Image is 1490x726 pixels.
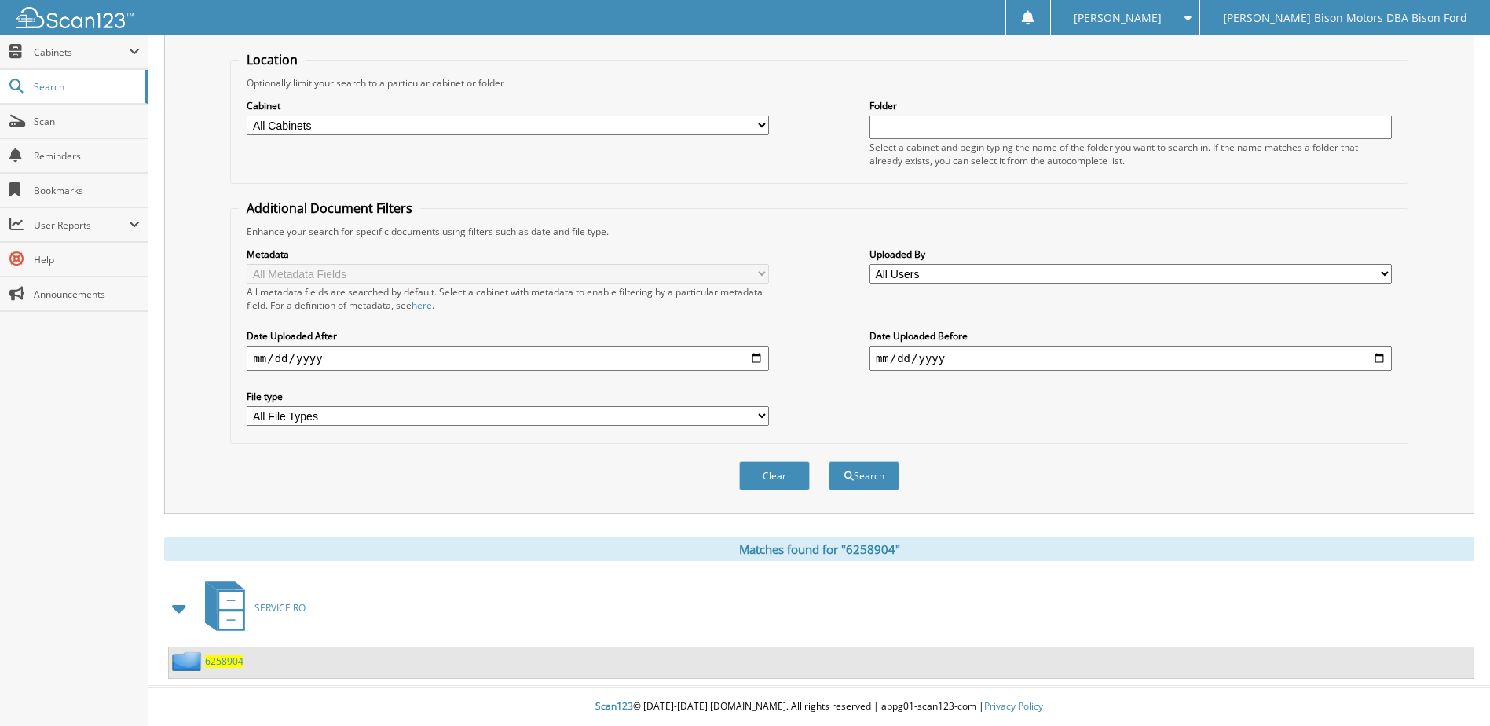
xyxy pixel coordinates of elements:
[239,225,1399,238] div: Enhance your search for specific documents using filters such as date and file type.
[869,99,1392,112] label: Folder
[164,537,1474,561] div: Matches found for "6258904"
[412,299,432,312] a: here
[869,141,1392,167] div: Select a cabinet and begin typing the name of the folder you want to search in. If the name match...
[34,218,129,232] span: User Reports
[1223,13,1467,23] span: [PERSON_NAME] Bison Motors DBA Bison Ford
[205,654,243,668] a: 6258904
[34,149,140,163] span: Reminders
[247,285,769,312] div: All metadata fields are searched by default. Select a cabinet with metadata to enable filtering b...
[739,461,810,490] button: Clear
[34,184,140,197] span: Bookmarks
[247,329,769,343] label: Date Uploaded After
[247,346,769,371] input: start
[595,699,633,713] span: Scan123
[869,346,1392,371] input: end
[239,51,306,68] legend: Location
[16,7,134,28] img: scan123-logo-white.svg
[247,247,769,261] label: Metadata
[239,200,420,217] legend: Additional Document Filters
[34,115,140,128] span: Scan
[247,390,769,403] label: File type
[196,577,306,639] a: SERVICE RO
[34,288,140,301] span: Announcements
[1411,651,1490,726] iframe: Chat Widget
[869,247,1392,261] label: Uploaded By
[829,461,899,490] button: Search
[148,687,1490,726] div: © [DATE]-[DATE] [DOMAIN_NAME]. All rights reserved | appg01-scan123-com |
[34,80,137,93] span: Search
[869,329,1392,343] label: Date Uploaded Before
[247,99,769,112] label: Cabinet
[172,651,205,671] img: folder2.png
[254,601,306,614] span: SERVICE RO
[34,253,140,266] span: Help
[984,699,1043,713] a: Privacy Policy
[1074,13,1162,23] span: [PERSON_NAME]
[239,76,1399,90] div: Optionally limit your search to a particular cabinet or folder
[34,46,129,59] span: Cabinets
